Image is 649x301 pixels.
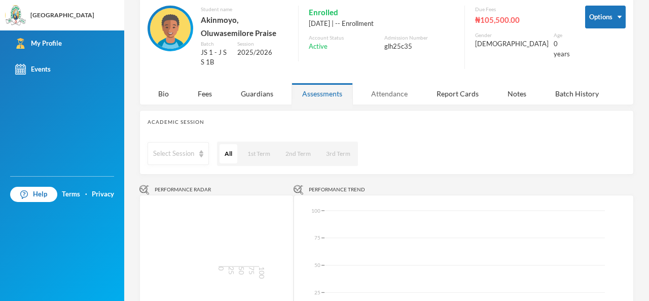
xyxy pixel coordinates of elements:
[6,6,26,26] img: logo
[554,39,570,59] div: 0 years
[475,13,570,26] div: ₦105,500.00
[217,266,226,271] tspan: 0
[201,40,230,48] div: Batch
[148,118,626,126] div: Academic Session
[242,144,275,163] button: 1st Term
[475,39,549,49] div: [DEMOGRAPHIC_DATA]
[321,144,355,163] button: 3rd Term
[10,187,57,202] a: Help
[258,266,266,279] tspan: 100
[585,6,626,28] button: Options
[15,38,62,49] div: My Profile
[309,34,379,42] div: Account Status
[201,48,230,68] div: JS 1 - J S S 1B
[314,262,320,268] tspan: 50
[201,13,288,40] div: Akinmoyo, Oluwasemilore Praise
[360,83,418,105] div: Attendance
[309,42,328,52] span: Active
[153,149,194,159] div: Select Session
[314,235,320,241] tspan: 75
[384,42,454,52] div: glh25c35
[280,144,316,163] button: 2nd Term
[384,34,454,42] div: Admission Number
[227,266,236,275] tspan: 25
[309,19,454,29] div: [DATE] | -- Enrollment
[292,83,353,105] div: Assessments
[311,207,320,213] tspan: 100
[554,31,570,39] div: Age
[155,186,211,193] span: Performance Radar
[237,266,246,275] tspan: 50
[309,186,365,193] span: Performance Trend
[545,83,609,105] div: Batch History
[497,83,537,105] div: Notes
[230,83,284,105] div: Guardians
[237,48,288,58] div: 2025/2026
[187,83,223,105] div: Fees
[15,64,51,75] div: Events
[314,289,320,295] tspan: 25
[247,266,256,275] tspan: 75
[92,189,114,199] a: Privacy
[475,31,549,39] div: Gender
[62,189,80,199] a: Terms
[237,40,288,48] div: Session
[426,83,489,105] div: Report Cards
[30,11,94,20] div: [GEOGRAPHIC_DATA]
[475,6,570,13] div: Due Fees
[150,8,191,49] img: STUDENT
[220,144,237,163] button: All
[309,6,338,19] span: Enrolled
[201,6,288,13] div: Student name
[85,189,87,199] div: ·
[148,83,179,105] div: Bio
